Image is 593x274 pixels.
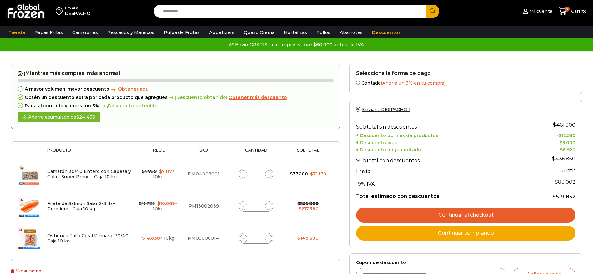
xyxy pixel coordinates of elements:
[310,171,326,177] bdi: 71.170
[381,80,445,86] span: (Ahorra un 3% en tu compra)
[356,79,575,86] label: Contado
[142,235,145,241] span: $
[299,206,319,212] bdi: 217.380
[297,201,319,206] bdi: 235.800
[290,171,308,177] bdi: 77.200
[136,158,180,190] td: × 10kg
[521,5,552,17] a: Mi cuenta
[356,226,575,241] a: Continuar comprando
[552,194,575,200] bdi: 519.852
[47,233,132,244] a: Ostiones Tallo Coral Peruano 30/40 - Caja 10 kg
[555,179,575,185] span: 83.002
[356,81,360,85] input: Contado(Ahorra un 3% en tu compra)
[523,138,575,145] td: -
[281,27,310,38] a: Hortalizas
[356,70,575,76] h2: Selecciona la forma de pago
[523,145,575,153] td: -
[252,202,260,211] input: Product quantity
[229,95,287,100] span: Obtener más descuento
[356,107,410,112] a: Enviar a DESPACHO 1
[552,194,556,200] span: $
[65,10,93,17] div: DESPACHO 1
[565,7,570,12] span: 4
[356,119,523,131] th: Subtotal sin descuentos
[18,103,334,109] div: Paga al contado y ahorra un 3%
[362,107,410,112] span: Enviar a DESPACHO 1
[227,148,286,158] th: Cantidad
[5,27,28,38] a: Tienda
[356,145,523,153] th: + Descuento pago contado
[299,206,301,212] span: $
[168,95,227,100] span: ¡Descuento obtenido!
[369,27,404,38] a: Descuentos
[356,188,523,200] th: Total estimado con descuentos
[297,235,300,241] span: $
[559,133,575,138] bdi: 12.530
[356,176,523,188] th: 19% IVA
[553,122,575,128] bdi: 461.300
[290,171,293,177] span: $
[310,171,313,177] span: $
[559,133,561,138] span: $
[44,148,136,158] th: Producto
[99,103,159,109] span: ¡Descuento obtenido!
[136,222,180,254] td: × 10kg
[142,235,160,241] bdi: 14.830
[356,208,575,223] a: Continuar al checkout
[356,138,523,145] th: + Descuento web
[356,131,523,139] th: + Descuento por mix de productos
[142,169,145,174] span: $
[286,148,331,158] th: Subtotal
[426,5,439,18] button: Search button
[139,201,142,206] span: $
[142,169,157,174] bdi: 7.720
[552,156,555,162] span: $
[18,86,334,92] div: A mayor volumen, mayor descuento
[180,148,227,158] th: Sku
[555,179,558,185] span: $
[47,201,115,212] a: Filete de Salmón Salar 2-3 lb - Premium - Caja 10 kg
[560,147,575,153] bdi: 8.920
[139,201,155,206] bdi: 11.790
[159,169,162,174] span: $
[104,27,158,38] a: Pescados y Mariscos
[11,268,41,273] a: Vaciar carrito
[18,70,334,76] h2: ¡Mientras más compras, más ahorras!
[157,201,160,206] span: $
[180,158,227,190] td: PM04008001
[109,86,150,92] a: Obtener aqui
[31,27,66,38] a: Papas Fritas
[523,131,575,139] td: -
[561,168,575,174] strong: Gratis
[76,114,95,120] bdi: 24.450
[337,27,366,38] a: Abarrotes
[241,27,278,38] a: Queso Crema
[356,165,523,176] th: Envío
[206,27,238,38] a: Appetizers
[65,6,93,10] div: Enviar a
[157,201,175,206] bdi: 10.869
[136,190,180,222] td: × 10kg
[560,140,575,145] bdi: 3.000
[18,112,100,123] div: Ahorro acumulado de
[356,260,575,265] label: Cupón de descuento
[161,27,203,38] a: Pulpa de Frutas
[136,148,180,158] th: Precio
[559,4,587,19] a: 4 Carrito
[18,95,334,100] div: Obtén un descuento extra por cada producto que agregues
[552,156,575,162] bdi: 436.850
[252,234,260,243] input: Product quantity
[570,8,587,14] span: Carrito
[560,140,562,145] span: $
[159,169,172,174] bdi: 7.117
[76,114,79,120] span: $
[356,153,523,165] th: Subtotal con descuentos
[297,235,319,241] bdi: 148.300
[528,8,552,14] span: Mi cuenta
[560,147,563,153] span: $
[313,27,334,38] a: Pollos
[118,86,150,92] span: Obtener aqui
[56,6,65,17] img: address-field-icon.svg
[252,170,260,179] input: Product quantity
[180,190,227,222] td: PM13002039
